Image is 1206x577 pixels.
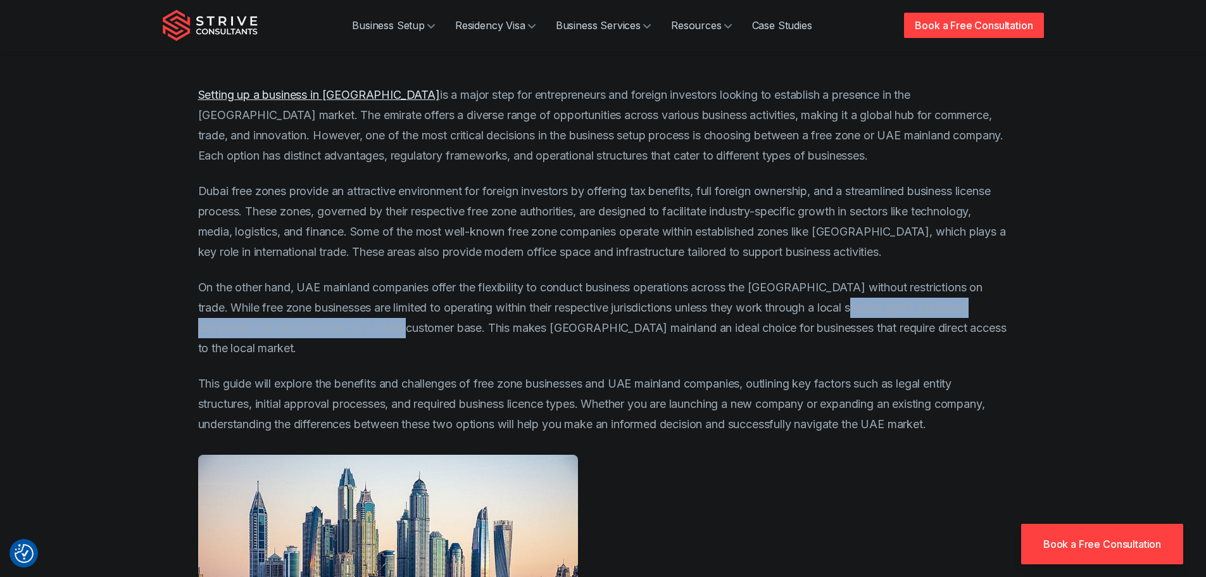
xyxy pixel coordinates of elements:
[661,13,742,38] a: Resources
[163,10,258,41] img: Strive Consultants
[198,88,440,101] a: Setting up a business in [GEOGRAPHIC_DATA]
[904,13,1043,38] a: Book a Free Consultation
[198,85,1008,166] p: is a major step for entrepreneurs and foreign investors looking to establish a presence in the [G...
[198,181,1008,262] p: Dubai free zones provide an attractive environment for foreign investors by offering tax benefits...
[742,13,822,38] a: Case Studies
[198,374,1008,434] p: This guide will explore the benefits and challenges of free zone businesses and UAE mainland comp...
[15,544,34,563] img: Revisit consent button
[198,277,1008,358] p: On the other hand, UAE mainland companies offer the flexibility to conduct business operations ac...
[15,544,34,563] button: Consent Preferences
[445,13,546,38] a: Residency Visa
[546,13,661,38] a: Business Services
[1021,524,1183,564] a: Book a Free Consultation
[342,13,445,38] a: Business Setup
